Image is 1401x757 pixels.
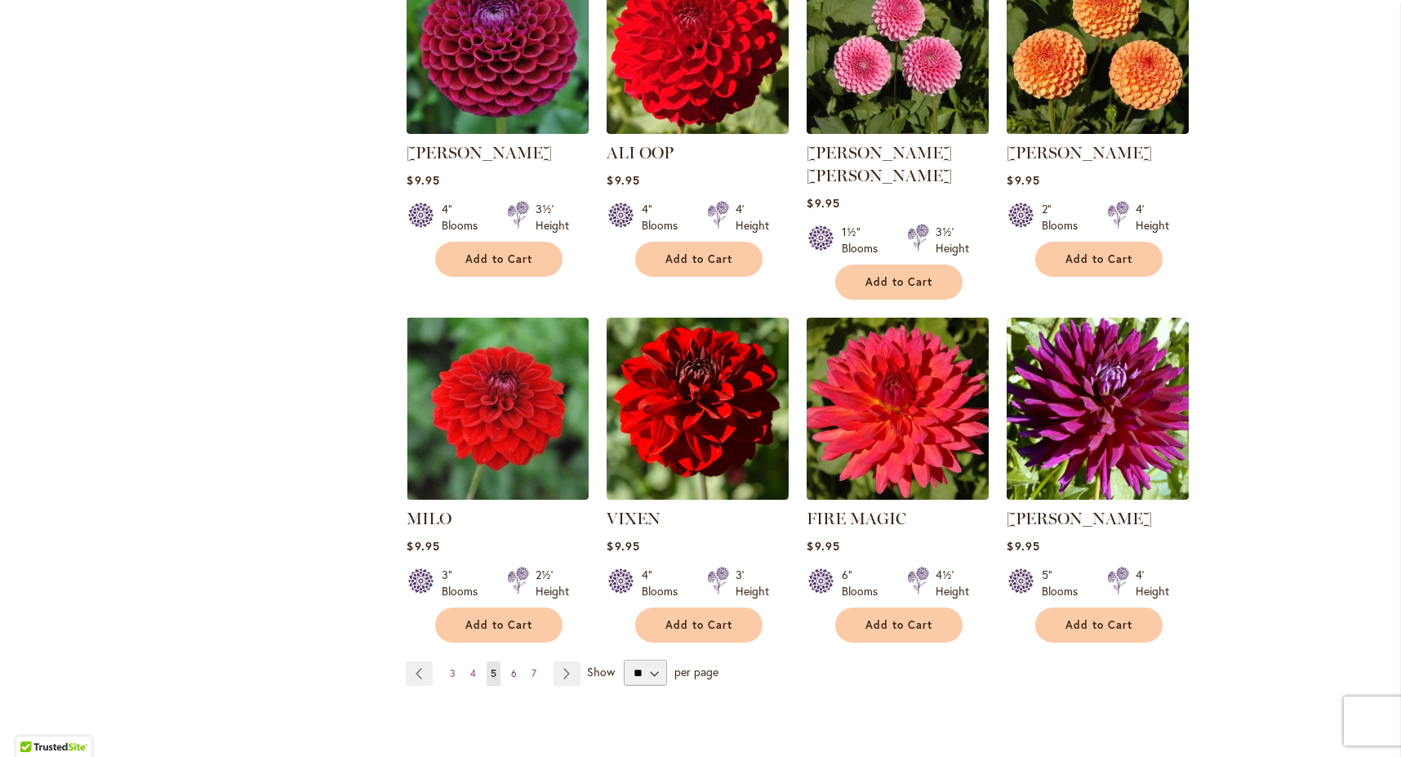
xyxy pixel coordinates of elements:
[1065,618,1132,632] span: Add to Cart
[674,664,718,679] span: per page
[1007,143,1152,163] a: [PERSON_NAME]
[607,488,789,503] a: VIXEN
[1007,172,1039,188] span: $9.95
[536,567,569,599] div: 2½' Height
[807,488,989,503] a: FIRE MAGIC
[435,608,563,643] button: Add to Cart
[807,318,989,500] img: FIRE MAGIC
[12,699,58,745] iframe: Launch Accessibility Center
[1065,252,1132,266] span: Add to Cart
[936,224,969,256] div: 3½' Height
[1007,509,1152,528] a: [PERSON_NAME]
[807,509,906,528] a: FIRE MAGIC
[407,143,552,163] a: [PERSON_NAME]
[835,608,963,643] button: Add to Cart
[1042,201,1087,234] div: 2" Blooms
[607,143,674,163] a: ALI OOP
[865,618,932,632] span: Add to Cart
[842,224,887,256] div: 1½" Blooms
[665,618,732,632] span: Add to Cart
[607,538,639,554] span: $9.95
[607,172,639,188] span: $9.95
[470,667,476,679] span: 4
[1007,318,1189,500] img: NADINE JESSIE
[466,661,480,686] a: 4
[1007,488,1189,503] a: NADINE JESSIE
[607,318,789,500] img: VIXEN
[1136,201,1169,234] div: 4' Height
[835,265,963,300] button: Add to Cart
[450,667,456,679] span: 3
[642,201,687,234] div: 4" Blooms
[635,608,763,643] button: Add to Cart
[1042,567,1087,599] div: 5" Blooms
[435,242,563,277] button: Add to Cart
[1007,122,1189,137] a: AMBER QUEEN
[442,201,487,234] div: 4" Blooms
[635,242,763,277] button: Add to Cart
[407,318,589,500] img: MILO
[1007,538,1039,554] span: $9.95
[665,252,732,266] span: Add to Cart
[407,122,589,137] a: Ivanetti
[465,618,532,632] span: Add to Cart
[587,664,615,679] span: Show
[607,509,660,528] a: VIXEN
[807,143,952,185] a: [PERSON_NAME] [PERSON_NAME]
[1035,242,1163,277] button: Add to Cart
[807,195,839,211] span: $9.95
[507,661,521,686] a: 6
[527,661,540,686] a: 7
[1136,567,1169,599] div: 4' Height
[442,567,487,599] div: 3" Blooms
[511,667,517,679] span: 6
[531,667,536,679] span: 7
[446,661,460,686] a: 3
[865,275,932,289] span: Add to Cart
[807,538,839,554] span: $9.95
[736,567,769,599] div: 3' Height
[807,122,989,137] a: BETTY ANNE
[536,201,569,234] div: 3½' Height
[491,667,496,679] span: 5
[407,488,589,503] a: MILO
[465,252,532,266] span: Add to Cart
[607,122,789,137] a: ALI OOP
[736,201,769,234] div: 4' Height
[642,567,687,599] div: 4" Blooms
[842,567,887,599] div: 6" Blooms
[407,509,451,528] a: MILO
[936,567,969,599] div: 4½' Height
[1035,608,1163,643] button: Add to Cart
[407,538,439,554] span: $9.95
[407,172,439,188] span: $9.95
